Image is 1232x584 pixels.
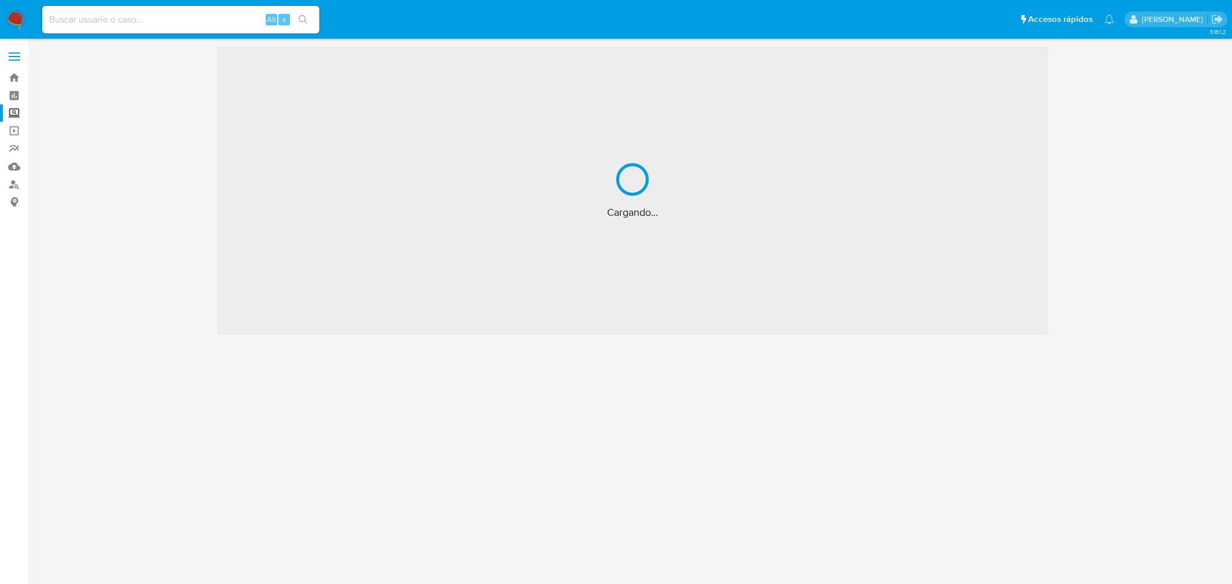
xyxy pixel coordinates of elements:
[607,205,658,219] span: Cargando...
[1142,14,1207,25] p: fernando.ftapiamartinez@mercadolibre.com.mx
[282,14,286,25] span: s
[42,12,319,27] input: Buscar usuario o caso...
[1211,13,1223,25] a: Salir
[1104,14,1114,24] a: Notificaciones
[267,14,276,25] span: Alt
[291,12,315,28] button: search-icon
[1028,13,1093,25] span: Accesos rápidos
